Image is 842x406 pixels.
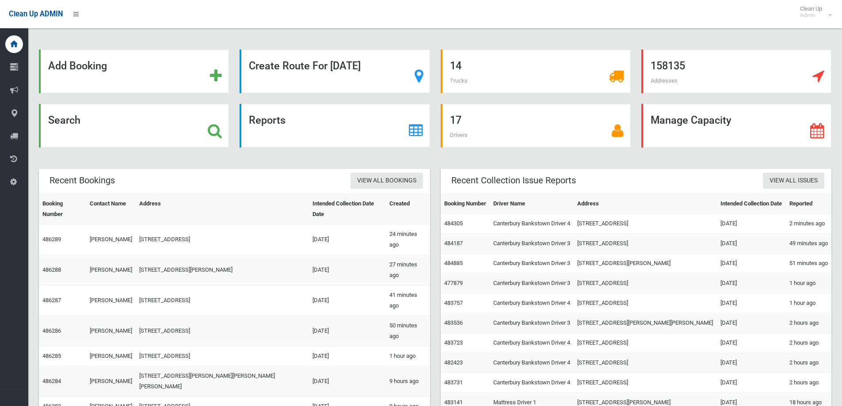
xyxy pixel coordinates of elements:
td: 41 minutes ago [386,285,430,316]
td: [DATE] [717,373,785,393]
td: [DATE] [309,366,386,397]
td: Canterbury Bankstown Driver 4 [490,214,574,234]
th: Intended Collection Date [717,194,785,214]
a: 486287 [42,297,61,304]
td: 2 hours ago [786,313,831,333]
td: [STREET_ADDRESS] [574,293,717,313]
td: [STREET_ADDRESS][PERSON_NAME][PERSON_NAME][PERSON_NAME] [136,366,309,397]
td: [PERSON_NAME] [86,285,136,316]
th: Address [136,194,309,224]
th: Booking Number [39,194,86,224]
strong: Search [48,114,80,126]
a: 158135 Addresses [641,49,831,93]
span: Trucks [450,77,468,84]
a: 486288 [42,266,61,273]
td: [STREET_ADDRESS] [574,214,717,234]
td: 27 minutes ago [386,255,430,285]
td: [DATE] [717,293,785,313]
td: 24 minutes ago [386,224,430,255]
a: 484187 [444,240,463,247]
th: Driver Name [490,194,574,214]
td: [DATE] [717,313,785,333]
td: 1 hour ago [786,273,831,293]
td: Canterbury Bankstown Driver 3 [490,234,574,254]
td: [PERSON_NAME] [86,346,136,366]
td: [STREET_ADDRESS][PERSON_NAME] [574,254,717,273]
td: [STREET_ADDRESS] [574,333,717,353]
td: [PERSON_NAME] [86,316,136,346]
a: 486289 [42,236,61,243]
td: [PERSON_NAME] [86,224,136,255]
td: 1 hour ago [786,293,831,313]
a: 484305 [444,220,463,227]
a: 483141 [444,399,463,406]
td: 2 hours ago [786,353,831,373]
th: Intended Collection Date Date [309,194,386,224]
td: [STREET_ADDRESS] [574,234,717,254]
span: Addresses [651,77,678,84]
strong: Add Booking [48,60,107,72]
td: Canterbury Bankstown Driver 4 [490,293,574,313]
header: Recent Collection Issue Reports [441,172,587,189]
span: Clean Up [796,5,831,19]
td: [DATE] [717,333,785,353]
a: View All Bookings [351,173,423,189]
a: Reports [240,104,430,148]
td: [STREET_ADDRESS] [136,316,309,346]
a: 477879 [444,280,463,286]
td: [STREET_ADDRESS] [136,224,309,255]
td: 2 hours ago [786,333,831,353]
td: Canterbury Bankstown Driver 4 [490,373,574,393]
td: 9 hours ago [386,366,430,397]
td: 51 minutes ago [786,254,831,273]
span: Drivers [450,132,468,138]
td: [PERSON_NAME] [86,255,136,285]
td: [DATE] [717,273,785,293]
a: Add Booking [39,49,229,93]
td: [DATE] [309,346,386,366]
td: Canterbury Bankstown Driver 3 [490,254,574,273]
td: 2 minutes ago [786,214,831,234]
strong: Create Route For [DATE] [249,60,361,72]
th: Created [386,194,430,224]
td: [DATE] [309,255,386,285]
td: [STREET_ADDRESS] [574,373,717,393]
td: [DATE] [717,254,785,273]
a: 483731 [444,379,463,386]
a: 483723 [444,339,463,346]
td: [STREET_ADDRESS][PERSON_NAME] [136,255,309,285]
span: Clean Up ADMIN [9,10,63,18]
td: [STREET_ADDRESS] [136,346,309,366]
th: Address [574,194,717,214]
a: Create Route For [DATE] [240,49,430,93]
td: [DATE] [309,224,386,255]
strong: Reports [249,114,286,126]
th: Reported [786,194,831,214]
td: [STREET_ADDRESS][PERSON_NAME][PERSON_NAME] [574,313,717,333]
th: Contact Name [86,194,136,224]
header: Recent Bookings [39,172,126,189]
td: [DATE] [717,214,785,234]
td: [DATE] [717,234,785,254]
a: 486285 [42,353,61,359]
td: Canterbury Bankstown Driver 3 [490,313,574,333]
td: [STREET_ADDRESS] [574,273,717,293]
td: 50 minutes ago [386,316,430,346]
td: 49 minutes ago [786,234,831,254]
td: [DATE] [309,316,386,346]
td: Canterbury Bankstown Driver 4 [490,353,574,373]
a: Manage Capacity [641,104,831,148]
a: 486284 [42,378,61,384]
strong: 158135 [651,60,685,72]
a: Search [39,104,229,148]
td: [DATE] [309,285,386,316]
td: [STREET_ADDRESS] [574,353,717,373]
td: 1 hour ago [386,346,430,366]
small: Admin [800,12,822,19]
td: [STREET_ADDRESS] [136,285,309,316]
td: Canterbury Bankstown Driver 3 [490,273,574,293]
td: [PERSON_NAME] [86,366,136,397]
th: Booking Number [441,194,490,214]
a: 17 Drivers [441,104,631,148]
a: 484885 [444,260,463,266]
